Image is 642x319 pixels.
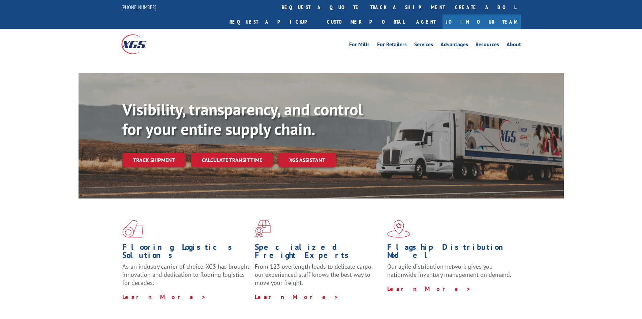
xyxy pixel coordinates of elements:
a: Learn More > [387,285,471,293]
span: As an industry carrier of choice, XGS has brought innovation and dedication to flooring logistics... [122,263,249,287]
a: Learn More > [255,293,339,301]
img: xgs-icon-flagship-distribution-model-red [387,220,410,238]
a: XGS ASSISTANT [278,153,336,167]
a: Request a pickup [224,15,322,29]
a: Services [414,42,433,49]
a: For Mills [349,42,370,49]
a: [PHONE_NUMBER] [121,4,156,10]
span: Our agile distribution network gives you nationwide inventory management on demand. [387,263,511,278]
a: Agent [409,15,442,29]
img: xgs-icon-total-supply-chain-intelligence-red [122,220,143,238]
a: Resources [476,42,499,49]
b: Visibility, transparency, and control for your entire supply chain. [122,99,363,139]
h1: Specialized Freight Experts [255,243,382,263]
h1: Flagship Distribution Model [387,243,515,263]
a: Calculate transit time [191,153,273,167]
a: For Retailers [377,42,407,49]
a: Track shipment [122,153,186,167]
p: From 123 overlength loads to delicate cargo, our experienced staff knows the best way to move you... [255,263,382,293]
h1: Flooring Logistics Solutions [122,243,250,263]
a: Learn More > [122,293,206,301]
img: xgs-icon-focused-on-flooring-red [255,220,271,238]
a: Customer Portal [322,15,409,29]
a: About [507,42,521,49]
a: Advantages [440,42,468,49]
a: Join Our Team [442,15,521,29]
